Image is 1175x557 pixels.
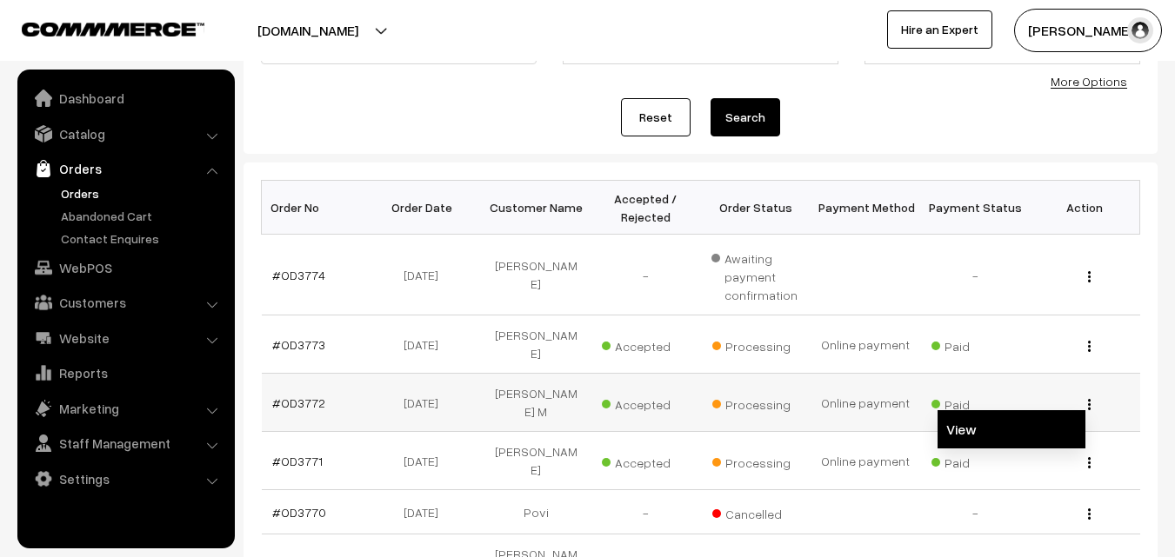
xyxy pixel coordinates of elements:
span: Processing [712,333,799,355]
td: - [920,235,1030,315]
button: [DOMAIN_NAME] [197,9,419,52]
span: Processing [712,391,799,414]
a: Orders [22,153,229,184]
a: #OD3773 [272,337,325,352]
a: Orders [57,184,229,202]
span: Processing [712,449,799,472]
a: Catalog [22,118,229,149]
button: Search [711,98,780,136]
td: Online payment [811,315,920,374]
a: Reset [621,98,691,136]
a: More Options [1051,74,1127,89]
a: Contact Enquires [57,229,229,248]
td: [DATE] [371,235,481,315]
span: Awaiting payment confirmation [711,245,800,304]
a: #OD3771 [272,454,323,468]
th: Customer Name [481,181,591,235]
img: Menu [1088,341,1091,352]
a: COMMMERCE [22,17,174,38]
td: [PERSON_NAME] [481,235,591,315]
img: user [1127,17,1153,43]
th: Payment Status [920,181,1030,235]
img: Menu [1088,271,1091,282]
span: Cancelled [712,501,799,523]
span: Accepted [602,449,689,472]
img: Menu [1088,457,1091,468]
td: [PERSON_NAME] [481,432,591,490]
a: Abandoned Cart [57,207,229,225]
a: Reports [22,357,229,388]
a: Settings [22,463,229,494]
td: [DATE] [371,315,481,374]
a: Customers [22,287,229,318]
th: Order No [262,181,371,235]
td: [PERSON_NAME] [481,315,591,374]
img: Menu [1088,399,1091,410]
th: Action [1030,181,1139,235]
td: [DATE] [371,432,481,490]
span: Paid [931,391,1018,414]
img: Menu [1088,508,1091,520]
a: WebPOS [22,252,229,283]
th: Order Date [371,181,481,235]
a: #OD3772 [272,395,325,410]
td: Povi [481,490,591,534]
a: Marketing [22,393,229,424]
th: Payment Method [811,181,920,235]
span: Paid [931,333,1018,355]
td: - [591,235,700,315]
a: Staff Management [22,428,229,459]
td: Online payment [811,374,920,432]
span: Accepted [602,333,689,355]
th: Order Status [701,181,811,235]
img: COMMMERCE [22,23,204,36]
th: Accepted / Rejected [591,181,700,235]
a: Hire an Expert [887,10,992,49]
span: Accepted [602,391,689,414]
td: [DATE] [371,490,481,534]
span: Paid [931,449,1018,472]
td: [DATE] [371,374,481,432]
a: View [938,410,1085,448]
a: #OD3774 [272,268,325,282]
td: - [920,490,1030,534]
button: [PERSON_NAME] [1014,9,1162,52]
td: Online payment [811,432,920,490]
a: Dashboard [22,83,229,114]
a: #OD3770 [272,505,326,520]
a: Website [22,322,229,354]
td: [PERSON_NAME] M [481,374,591,432]
td: - [591,490,700,534]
